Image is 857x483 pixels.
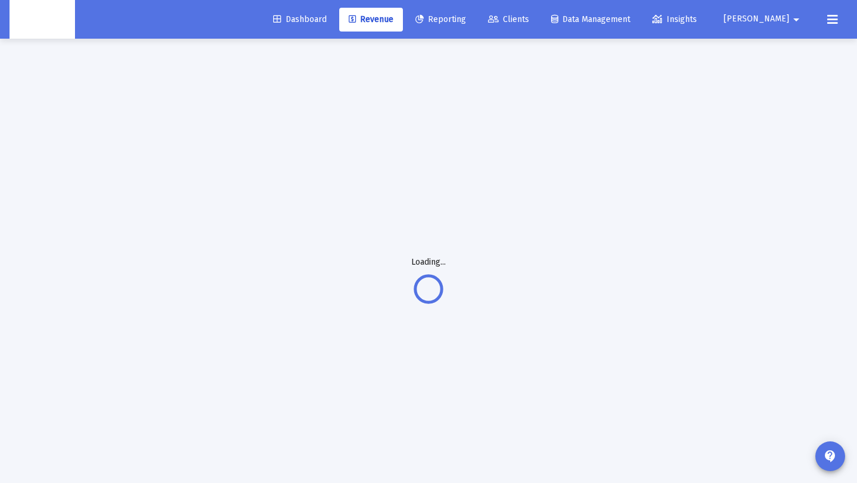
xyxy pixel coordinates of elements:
span: [PERSON_NAME] [724,14,789,24]
img: Dashboard [18,8,66,32]
span: Reporting [415,14,466,24]
span: Data Management [551,14,630,24]
mat-icon: arrow_drop_down [789,8,803,32]
span: Insights [652,14,697,24]
a: Revenue [339,8,403,32]
span: Revenue [349,14,393,24]
a: Reporting [406,8,476,32]
a: Insights [643,8,706,32]
span: Clients [488,14,529,24]
a: Clients [478,8,539,32]
mat-icon: contact_support [823,449,837,463]
span: Dashboard [273,14,327,24]
button: [PERSON_NAME] [709,7,818,31]
a: Dashboard [264,8,336,32]
a: Data Management [542,8,640,32]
